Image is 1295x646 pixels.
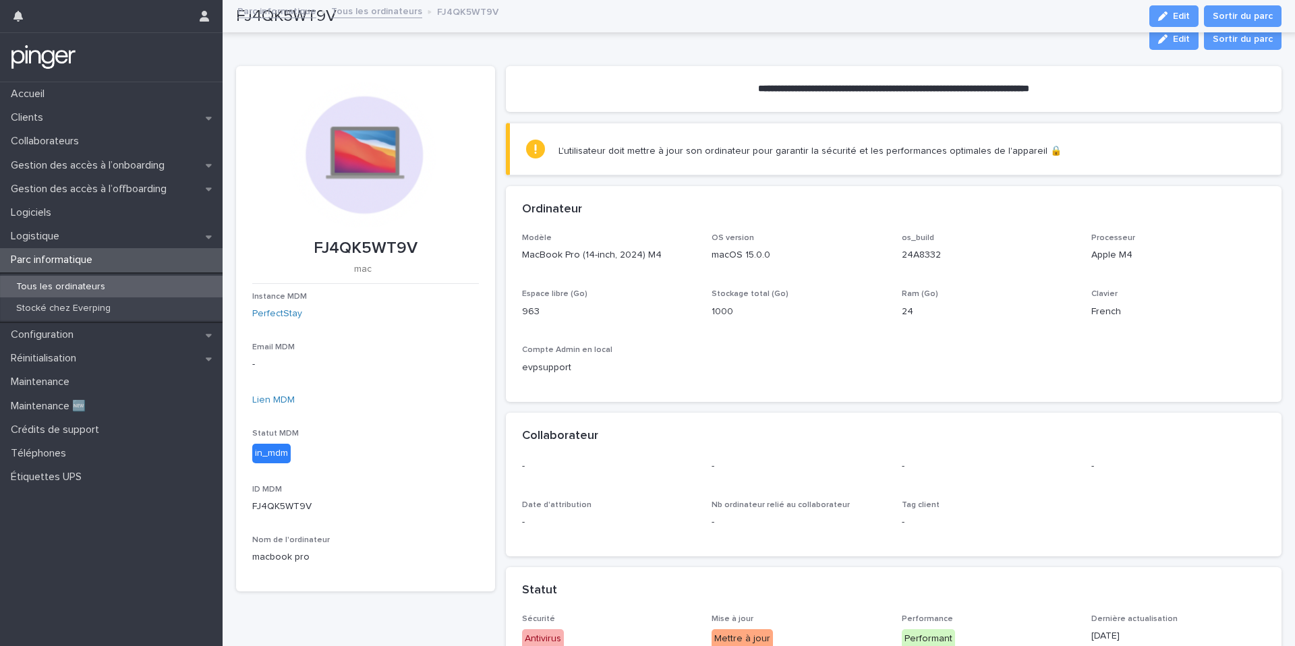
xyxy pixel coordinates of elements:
p: Gestion des accès à l’offboarding [5,183,177,196]
p: Stocké chez Everping [5,303,121,314]
h2: Ordinateur [522,202,582,217]
span: Stockage total (Go) [712,290,788,298]
p: evpsupport [522,361,696,375]
span: Nb ordinateur relié au collaborateur [712,501,850,509]
span: Processeur [1091,234,1135,242]
span: OS version [712,234,754,242]
span: Sécurité [522,615,555,623]
button: Sortir du parc [1204,28,1282,50]
a: Parc informatique [237,3,316,18]
p: French [1091,305,1265,319]
p: 24 [902,305,1076,319]
p: Gestion des accès à l’onboarding [5,159,175,172]
p: Logiciels [5,206,62,219]
h2: Collaborateur [522,429,598,444]
span: Dernière actualisation [1091,615,1178,623]
span: Mise à jour [712,615,753,623]
p: Maintenance [5,376,80,388]
button: Edit [1149,28,1199,50]
p: Étiquettes UPS [5,471,92,483]
span: Sortir du parc [1213,32,1273,46]
p: mac [252,264,473,275]
span: Date d'attribution [522,501,592,509]
a: PerfectStay [252,307,302,321]
p: FJ4QK5WT9V [252,500,479,514]
div: in_mdm [252,444,291,463]
p: Crédits de support [5,423,110,436]
span: Tag client [902,501,940,509]
p: Maintenance 🆕 [5,400,96,413]
span: Instance MDM [252,293,307,301]
span: Email MDM [252,343,295,351]
a: Lien MDM [252,395,295,405]
p: FJ4QK5WT9V [437,3,498,18]
span: os_build [902,234,934,242]
p: - [712,515,886,529]
p: macbook pro [252,550,479,564]
a: Tous les ordinateurs [331,3,422,18]
p: - [1091,459,1265,473]
p: MacBook Pro (14-inch, 2024) M4 [522,248,696,262]
p: - [522,459,696,473]
p: Parc informatique [5,254,103,266]
p: Téléphones [5,447,77,460]
span: Performance [902,615,953,623]
span: Clavier [1091,290,1118,298]
p: FJ4QK5WT9V [252,239,479,258]
p: 24A8332 [902,248,1076,262]
p: macOS 15.0.0 [712,248,886,262]
p: 963 [522,305,696,319]
span: Compte Admin en local [522,346,612,354]
p: - [712,459,886,473]
p: - [252,357,479,372]
span: Espace libre (Go) [522,290,587,298]
span: Statut MDM [252,430,299,438]
p: [DATE] [1091,629,1265,643]
img: mTgBEunGTSyRkCgitkcU [11,44,76,71]
span: Modèle [522,234,552,242]
span: Nom de l'ordinateur [252,536,330,544]
span: Edit [1173,34,1190,44]
p: Clients [5,111,54,124]
span: Ram (Go) [902,290,938,298]
p: - [902,515,1076,529]
p: Réinitialisation [5,352,87,365]
p: Apple M4 [1091,248,1265,262]
p: L'utilisateur doit mettre à jour son ordinateur pour garantir la sécurité et les performances opt... [558,145,1062,157]
p: Configuration [5,328,84,341]
p: 1000 [712,305,886,319]
p: Accueil [5,88,55,100]
p: - [522,515,696,529]
p: Collaborateurs [5,135,90,148]
h2: Statut [522,583,557,598]
p: - [902,459,1076,473]
p: Tous les ordinateurs [5,281,116,293]
span: ID MDM [252,486,282,494]
p: Logistique [5,230,70,243]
